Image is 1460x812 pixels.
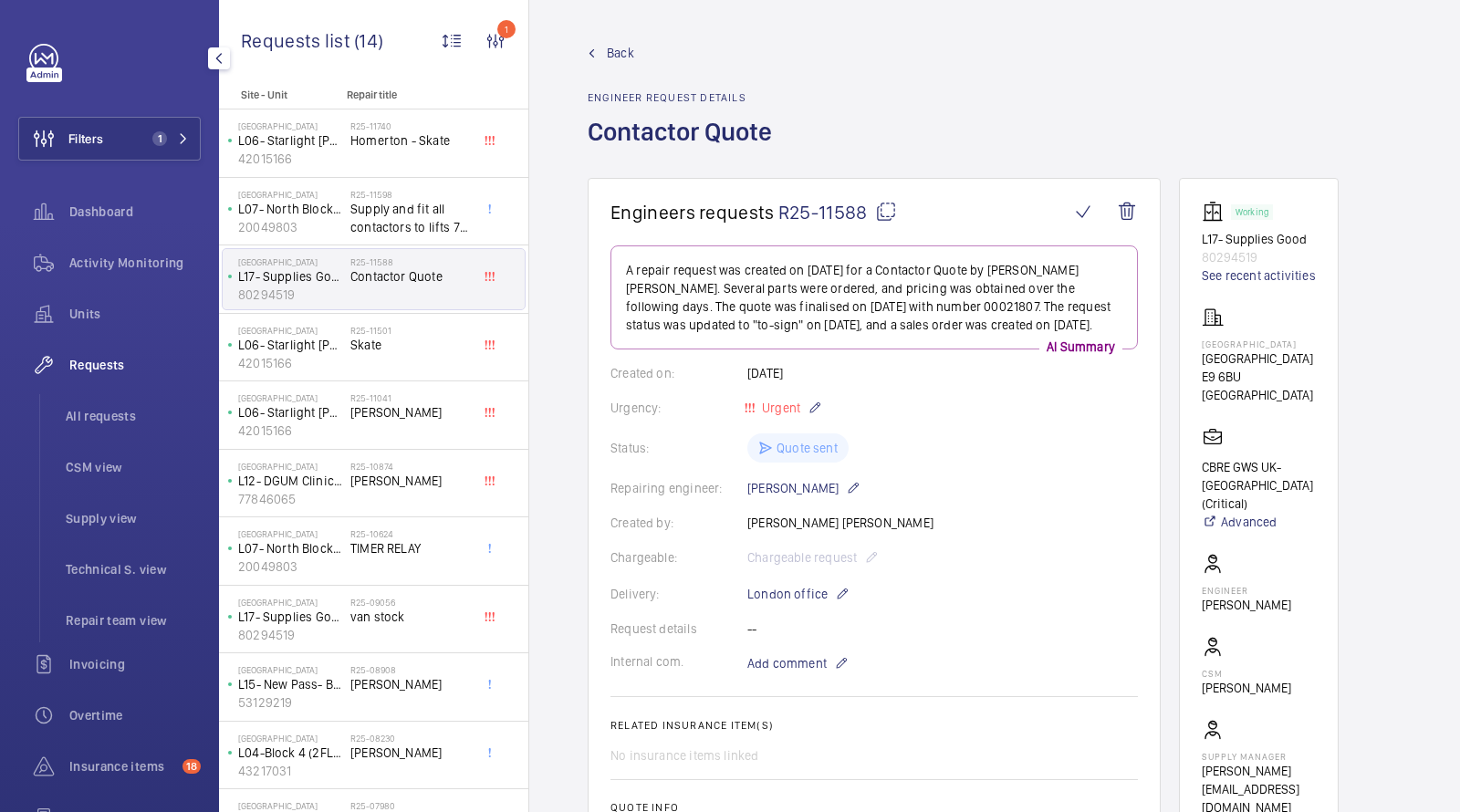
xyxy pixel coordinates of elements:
h2: R25-11041 [350,392,471,403]
span: Dashboard [69,203,201,221]
h2: Related insurance item(s) [610,719,1138,732]
h2: R25-10624 [350,528,471,539]
p: L17- Supplies Good [238,608,343,626]
p: CSM [1202,668,1291,679]
p: E9 6BU [GEOGRAPHIC_DATA] [1202,368,1316,404]
span: Technical S. view [66,560,201,578]
h2: R25-08230 [350,733,471,744]
p: [GEOGRAPHIC_DATA] [1202,349,1316,368]
p: Working [1236,209,1268,215]
button: Filters1 [18,117,201,161]
p: L07- North Block L/H (2FLR) [238,539,343,557]
a: See recent activities [1202,266,1316,285]
p: 42015166 [238,422,343,440]
span: [PERSON_NAME] [350,675,471,693]
p: [GEOGRAPHIC_DATA] [238,597,343,608]
span: TIMER RELAY [350,539,471,557]
span: Invoicing [69,655,201,673]
p: 80294519 [238,286,343,304]
h2: R25-07980 [350,800,471,811]
span: Overtime [69,706,201,724]
p: 42015166 [238,354,343,372]
p: L17- Supplies Good [238,267,343,286]
p: CBRE GWS UK- [GEOGRAPHIC_DATA] (Critical) [1202,458,1316,513]
span: Skate [350,336,471,354]
h2: R25-11740 [350,120,471,131]
span: Insurance items [69,757,175,776]
p: L04-Block 4 (2FLR) [238,744,343,762]
p: [GEOGRAPHIC_DATA] [238,256,343,267]
p: [PERSON_NAME] [1202,596,1291,614]
span: Engineers requests [610,201,775,224]
p: A repair request was created on [DATE] for a Contactor Quote by [PERSON_NAME] [PERSON_NAME]. Seve... [626,261,1122,334]
span: 18 [182,759,201,774]
span: [PERSON_NAME] [350,744,471,762]
p: L07- North Block L/H (2FLR) [238,200,343,218]
p: [GEOGRAPHIC_DATA] [238,461,343,472]
p: [PERSON_NAME] [747,477,860,499]
p: L15- New Pass- Block 2 Yellow Corridor (3FLR) [238,675,343,693]
span: Back [607,44,634,62]
h2: R25-11501 [350,325,471,336]
p: 43217031 [238,762,343,780]
p: 80294519 [1202,248,1316,266]
p: [GEOGRAPHIC_DATA] [238,392,343,403]
h2: R25-09056 [350,597,471,608]
p: Supply manager [1202,751,1316,762]
p: L06- Starlight [PERSON_NAME] (2FLR) [238,336,343,354]
p: L06- Starlight [PERSON_NAME] (2FLR) [238,403,343,422]
h2: R25-10874 [350,461,471,472]
p: Engineer [1202,585,1291,596]
h1: Contactor Quote [588,115,783,178]
span: CSM view [66,458,201,476]
span: Units [69,305,201,323]
p: 42015166 [238,150,343,168]
p: [GEOGRAPHIC_DATA] [1202,338,1316,349]
h2: Engineer request details [588,91,783,104]
span: van stock [350,608,471,626]
p: [GEOGRAPHIC_DATA] [238,528,343,539]
p: 53129219 [238,693,343,712]
p: [GEOGRAPHIC_DATA] [238,325,343,336]
h2: R25-11598 [350,189,471,200]
span: Filters [68,130,103,148]
p: L12- DGUM Clinic (2FLR) [238,472,343,490]
p: London office [747,583,850,605]
p: 20049803 [238,218,343,236]
span: All requests [66,407,201,425]
p: [PERSON_NAME] [1202,679,1291,697]
p: [GEOGRAPHIC_DATA] [238,733,343,744]
p: L17- Supplies Good [1202,230,1316,248]
span: [PERSON_NAME] [350,472,471,490]
p: [GEOGRAPHIC_DATA] [238,800,343,811]
span: 1 [152,131,167,146]
p: 77846065 [238,490,343,508]
p: [GEOGRAPHIC_DATA] [238,120,343,131]
span: Supply and fit all contactors to lifts 7 & 8 [350,200,471,236]
span: Contactor Quote [350,267,471,286]
span: R25-11588 [778,201,897,224]
span: Repair team view [66,611,201,630]
p: Repair title [347,88,467,101]
span: Requests list [241,29,354,52]
span: Homerton - Skate [350,131,471,150]
span: Activity Monitoring [69,254,201,272]
p: 20049803 [238,557,343,576]
p: [GEOGRAPHIC_DATA] [238,664,343,675]
span: Supply view [66,509,201,527]
p: L06- Starlight [PERSON_NAME] (2FLR) [238,131,343,150]
span: Urgent [758,401,800,415]
span: [PERSON_NAME] [350,403,471,422]
img: elevator.svg [1202,201,1231,223]
span: Requests [69,356,201,374]
p: AI Summary [1039,338,1122,356]
h2: R25-08908 [350,664,471,675]
h2: R25-11588 [350,256,471,267]
p: Site - Unit [219,88,339,101]
p: 80294519 [238,626,343,644]
span: Add comment [747,654,827,672]
a: Advanced [1202,513,1316,531]
p: [GEOGRAPHIC_DATA] [238,189,343,200]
